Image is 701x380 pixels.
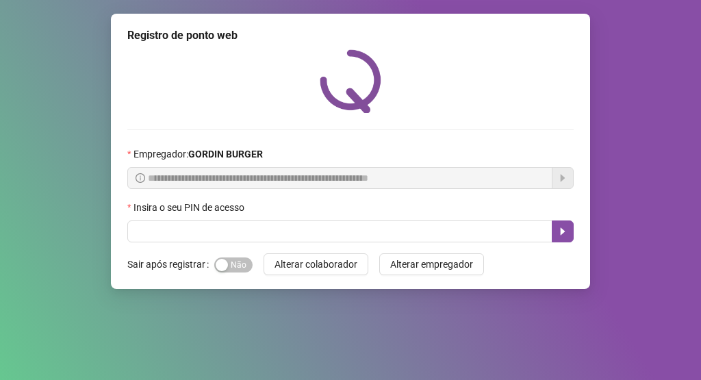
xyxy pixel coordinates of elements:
[188,149,263,160] strong: GORDIN BURGER
[320,49,381,113] img: QRPoint
[264,253,368,275] button: Alterar colaborador
[379,253,484,275] button: Alterar empregador
[127,27,574,44] div: Registro de ponto web
[127,253,214,275] label: Sair após registrar
[275,257,357,272] span: Alterar colaborador
[557,226,568,237] span: caret-right
[136,173,145,183] span: info-circle
[390,257,473,272] span: Alterar empregador
[133,147,263,162] span: Empregador :
[127,200,253,215] label: Insira o seu PIN de acesso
